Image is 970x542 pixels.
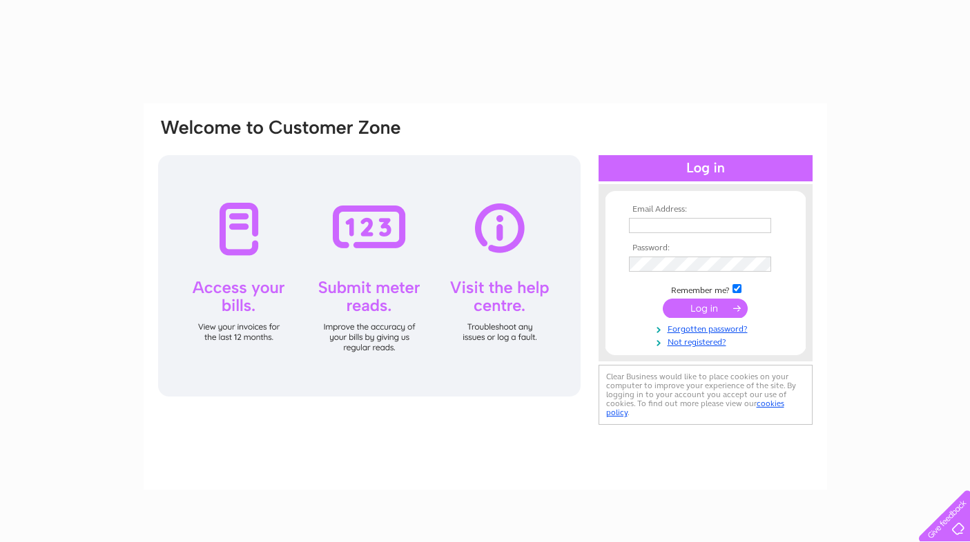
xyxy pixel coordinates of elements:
div: Clear Business would like to place cookies on your computer to improve your experience of the sit... [599,365,813,425]
a: Forgotten password? [629,321,786,334]
a: cookies policy [606,399,784,417]
th: Password: [625,243,786,253]
a: Not registered? [629,334,786,348]
th: Email Address: [625,205,786,214]
td: Remember me? [625,282,786,296]
input: Submit [663,299,748,318]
